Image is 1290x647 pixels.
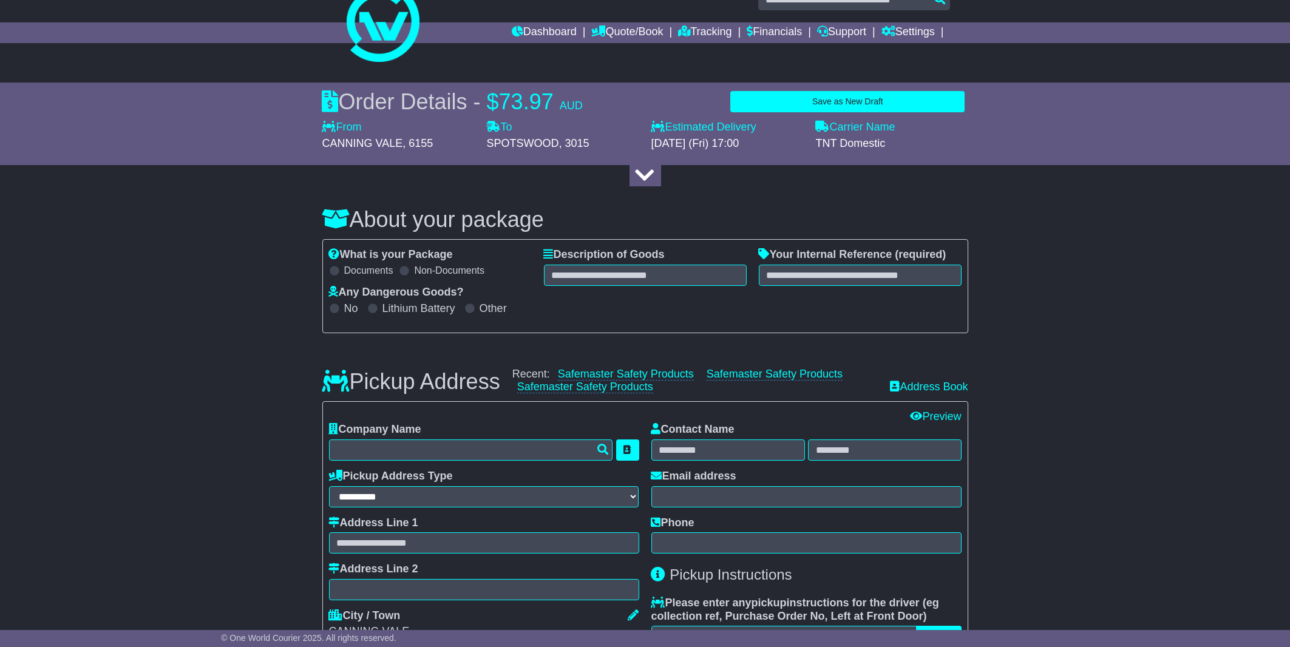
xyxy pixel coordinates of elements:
[221,633,396,643] span: © One World Courier 2025. All rights reserved.
[670,566,792,583] span: Pickup Instructions
[591,22,663,43] a: Quote/Book
[881,22,935,43] a: Settings
[816,137,968,151] div: TNT Domestic
[560,100,583,112] span: AUD
[322,89,583,115] div: Order Details -
[487,89,499,114] span: $
[651,597,939,622] span: eg collection ref, Purchase Order No, Left at Front Door
[512,22,577,43] a: Dashboard
[322,370,500,394] h3: Pickup Address
[651,517,694,530] label: Phone
[329,286,464,299] label: Any Dangerous Goods?
[414,265,484,276] label: Non-Documents
[707,368,843,381] a: Safemaster Safety Products
[329,625,639,639] div: CANNING VALE
[890,381,968,394] a: Address Book
[910,410,961,422] a: Preview
[344,302,358,316] label: No
[487,137,559,149] span: SPOTSWOOD
[517,381,653,393] a: Safemaster Safety Products
[382,302,455,316] label: Lithium Battery
[651,423,735,436] label: Contact Name
[651,137,804,151] div: [DATE] (Fri) 17:00
[329,423,421,436] label: Company Name
[559,137,589,149] span: , 3015
[747,22,802,43] a: Financials
[752,597,787,609] span: pickup
[817,22,866,43] a: Support
[322,208,968,232] h3: About your package
[487,121,512,134] label: To
[499,89,554,114] span: 73.97
[544,248,665,262] label: Description of Goods
[651,597,962,623] label: Please enter any instructions for the driver ( )
[651,470,736,483] label: Email address
[322,137,403,149] span: CANNING VALE
[512,368,878,394] div: Recent:
[329,248,453,262] label: What is your Package
[402,137,433,149] span: , 6155
[329,517,418,530] label: Address Line 1
[678,22,732,43] a: Tracking
[651,121,804,134] label: Estimated Delivery
[730,91,965,112] button: Save as New Draft
[329,609,401,623] label: City / Town
[322,121,362,134] label: From
[480,302,507,316] label: Other
[558,368,694,381] a: Safemaster Safety Products
[329,563,418,576] label: Address Line 2
[759,248,946,262] label: Your Internal Reference (required)
[344,265,393,276] label: Documents
[916,626,961,647] button: Popular
[329,470,453,483] label: Pickup Address Type
[816,121,895,134] label: Carrier Name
